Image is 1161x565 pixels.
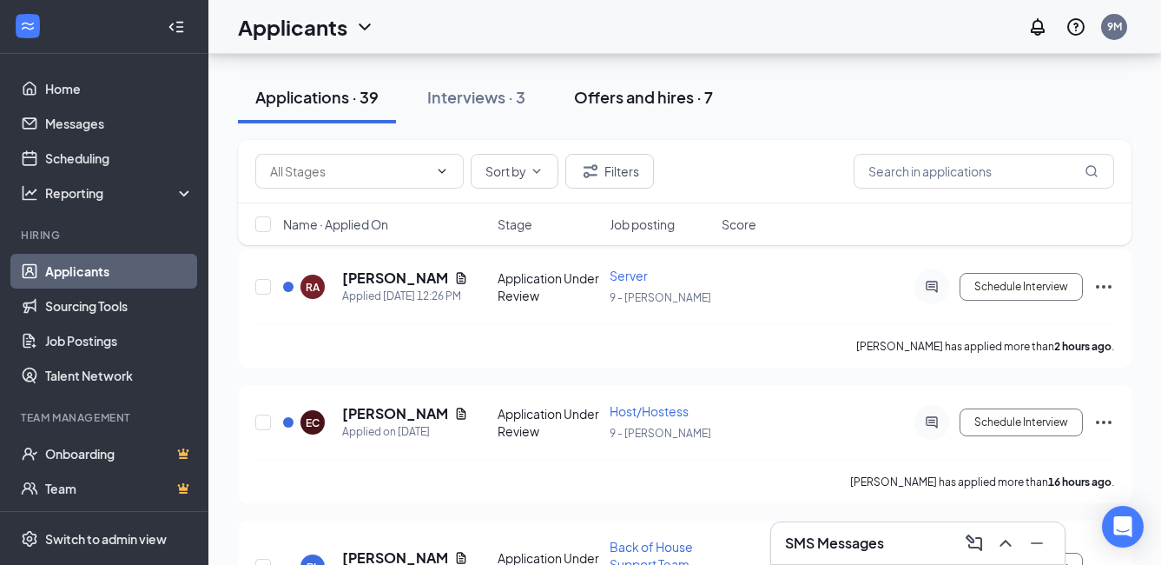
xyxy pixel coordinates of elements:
svg: ChevronDown [435,164,449,178]
button: ChevronUp [992,529,1019,557]
svg: Ellipses [1093,412,1114,433]
div: Team Management [21,410,190,425]
svg: Document [454,271,468,285]
svg: ComposeMessage [964,533,985,554]
div: Application Under Review [498,405,599,440]
div: Applied [DATE] 12:26 PM [342,288,468,305]
button: Minimize [1023,529,1051,557]
span: Host/Hostess [610,403,689,419]
svg: QuestionInfo [1065,17,1086,37]
h1: Applicants [238,12,347,42]
svg: Document [454,551,468,565]
span: Name · Applied On [283,216,388,233]
a: DocumentsCrown [45,506,194,541]
b: 16 hours ago [1048,475,1112,489]
input: Search in applications [854,154,1114,189]
svg: MagnifyingGlass [1085,164,1098,178]
h5: [PERSON_NAME] [342,269,447,288]
p: [PERSON_NAME] has applied more than . [856,339,1114,354]
a: Sourcing Tools [45,289,194,323]
span: Score [722,216,756,233]
div: Application Under Review [498,269,599,304]
a: TeamCrown [45,471,194,506]
div: Switch to admin view [45,530,167,548]
b: 2 hours ago [1054,340,1112,353]
p: [PERSON_NAME] has applied more than . [850,475,1114,489]
button: Schedule Interview [960,273,1083,301]
span: Stage [498,216,532,233]
button: Filter Filters [565,154,654,189]
svg: ActiveChat [921,280,942,294]
div: Hiring [21,228,190,243]
svg: Collapse [168,18,185,36]
input: All Stages [270,162,428,181]
a: Talent Network [45,358,194,393]
span: Server [610,268,648,283]
span: Job posting [610,216,675,233]
svg: Notifications [1027,17,1048,37]
svg: ChevronDown [354,17,375,37]
div: Interviews · 3 [427,86,525,108]
button: ComposeMessage [960,529,988,557]
svg: Ellipses [1093,276,1114,297]
svg: ChevronUp [995,533,1016,554]
svg: Document [454,407,468,421]
div: Offers and hires · 7 [574,86,713,108]
a: Applicants [45,254,194,289]
div: RA [306,280,320,295]
div: Applications · 39 [255,86,379,108]
span: 9 - [PERSON_NAME] [610,427,711,440]
h3: SMS Messages [785,534,884,553]
svg: WorkstreamLogo [19,17,36,35]
div: Applied on [DATE] [342,423,468,441]
a: Job Postings [45,323,194,358]
div: 9M [1107,19,1122,34]
a: Messages [45,106,194,141]
div: EC [306,415,320,430]
svg: Analysis [21,184,38,202]
span: 9 - [PERSON_NAME] [610,291,711,304]
svg: ActiveChat [921,415,942,429]
button: Schedule Interview [960,409,1083,436]
a: Scheduling [45,141,194,176]
svg: Filter [580,161,601,182]
div: Reporting [45,184,195,202]
span: Sort by [485,165,526,177]
a: OnboardingCrown [45,436,194,471]
button: Sort byChevronDown [471,154,558,189]
svg: Minimize [1026,533,1047,554]
h5: [PERSON_NAME] [342,404,447,423]
svg: ChevronDown [530,164,544,178]
div: Open Intercom Messenger [1102,506,1144,548]
a: Home [45,71,194,106]
svg: Settings [21,530,38,548]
